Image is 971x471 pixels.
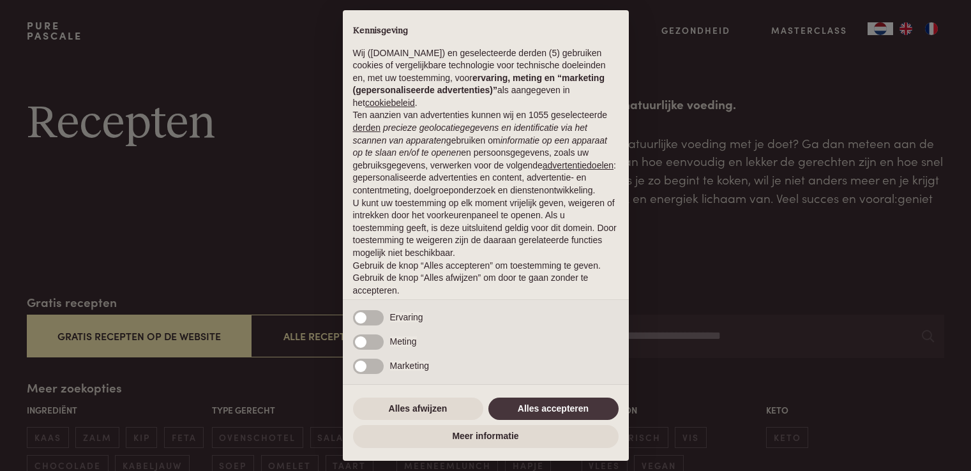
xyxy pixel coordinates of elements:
h2: Kennisgeving [353,26,619,37]
button: advertentiedoelen [543,160,613,172]
span: Marketing [390,361,429,371]
button: Alles accepteren [488,398,619,421]
p: U kunt uw toestemming op elk moment vrijelijk geven, weigeren of intrekken door het voorkeurenpan... [353,197,619,260]
span: Meting [390,336,417,347]
button: Alles afwijzen [353,398,483,421]
em: informatie op een apparaat op te slaan en/of te openen [353,135,608,158]
p: Gebruik de knop “Alles accepteren” om toestemming te geven. Gebruik de knop “Alles afwijzen” om d... [353,260,619,297]
span: Ervaring [390,312,423,322]
button: derden [353,122,381,135]
a: cookiebeleid [365,98,415,108]
p: Ten aanzien van advertenties kunnen wij en 1055 geselecteerde gebruiken om en persoonsgegevens, z... [353,109,619,197]
strong: ervaring, meting en “marketing (gepersonaliseerde advertenties)” [353,73,605,96]
p: Wij ([DOMAIN_NAME]) en geselecteerde derden (5) gebruiken cookies of vergelijkbare technologie vo... [353,47,619,110]
button: Meer informatie [353,425,619,448]
em: precieze geolocatiegegevens en identificatie via het scannen van apparaten [353,123,587,146]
